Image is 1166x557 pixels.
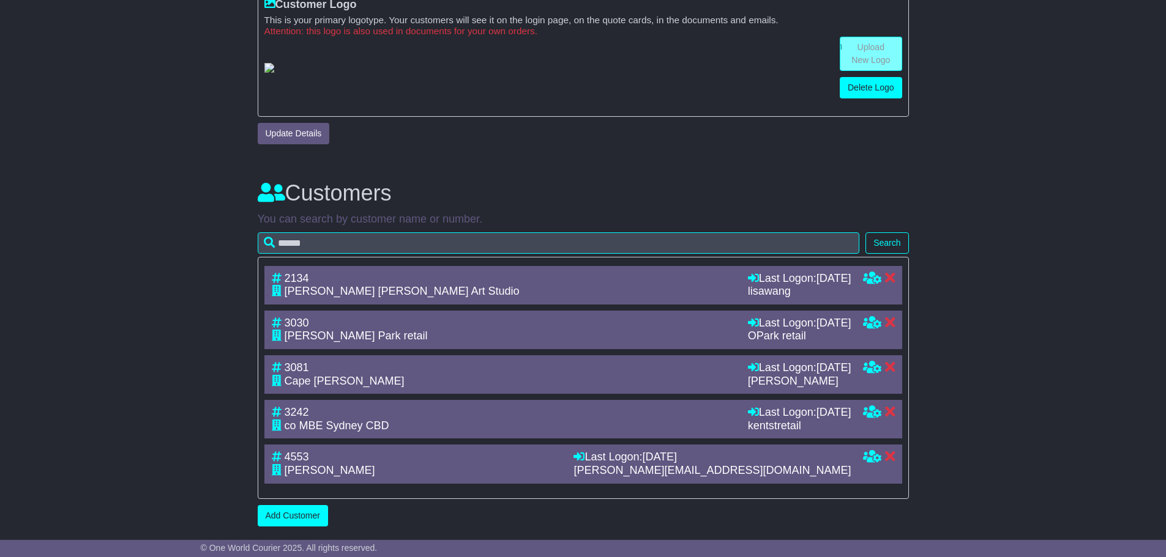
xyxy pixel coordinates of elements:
span: 3242 [285,406,309,418]
p: You can search by customer name or number. [258,213,909,226]
a: Add Customer [258,505,328,526]
div: [PERSON_NAME] [748,375,851,388]
small: Attention: this logo is also used in documents for your own orders. [264,26,902,37]
div: [PERSON_NAME][EMAIL_ADDRESS][DOMAIN_NAME] [574,464,851,478]
div: Last Logon: [574,451,851,464]
span: [PERSON_NAME] [285,464,375,476]
span: [PERSON_NAME] Park retail [285,330,428,342]
a: Upload New Logo [840,37,902,71]
div: lisawang [748,285,851,298]
span: Cape [PERSON_NAME] [285,375,405,387]
button: Update Details [258,123,330,144]
small: This is your primary logotype. Your customers will see it on the login page, on the quote cards, ... [264,15,902,26]
span: [DATE] [642,451,677,463]
span: 4553 [285,451,309,463]
span: [DATE] [817,317,851,329]
div: Last Logon: [748,406,851,419]
div: kentstretail [748,419,851,433]
span: 3081 [285,361,309,374]
div: OPark retail [748,330,851,343]
span: [PERSON_NAME] [PERSON_NAME] Art Studio [285,285,520,297]
img: GetCustomerLogo [264,63,274,73]
h3: Customers [258,181,909,205]
span: [DATE] [817,361,851,374]
span: © One World Courier 2025. All rights reserved. [201,543,378,553]
span: co MBE Sydney CBD [285,419,389,432]
span: 3030 [285,317,309,329]
div: Last Logon: [748,361,851,375]
div: Last Logon: [748,317,851,330]
a: Delete Logo [840,77,902,98]
span: 2134 [285,272,309,284]
div: Last Logon: [748,272,851,286]
span: [DATE] [817,406,851,418]
span: [DATE] [817,272,851,284]
button: Search [865,232,908,254]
